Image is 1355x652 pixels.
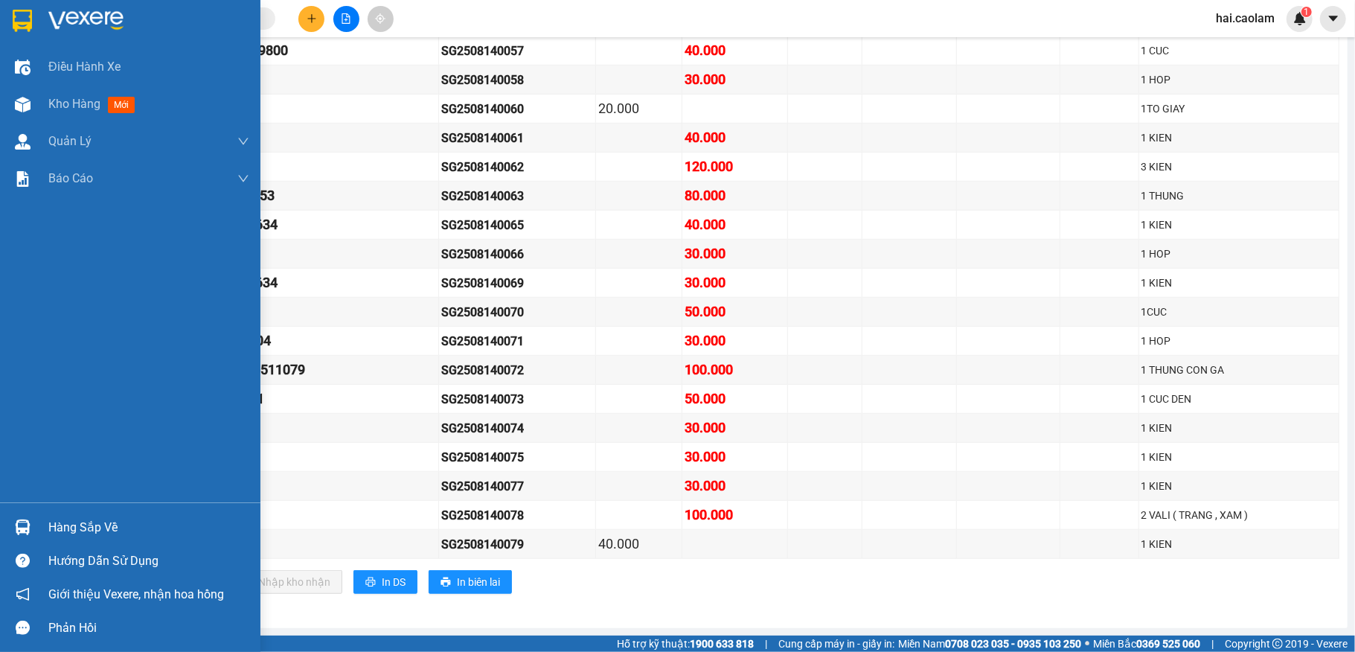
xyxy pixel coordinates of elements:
[439,356,595,385] td: SG2508140072
[439,95,595,124] td: SG2508140060
[441,129,592,147] div: SG2508140061
[439,327,595,356] td: SG2508140071
[1293,12,1307,25] img: icon-new-feature
[439,414,595,443] td: SG2508140074
[48,169,93,188] span: Báo cáo
[143,389,436,409] div: TRANG 0855211151
[143,301,436,322] div: NHI 0328446865
[143,185,436,206] div: THUONG 0865907953
[439,298,595,327] td: SG2508140070
[1141,304,1336,320] div: 1CUC
[1141,100,1336,117] div: 1TO GIAY
[1141,217,1336,233] div: 1 KIEN
[898,636,1081,652] span: Miền Nam
[439,472,595,501] td: SG2508140077
[439,240,595,269] td: SG2508140066
[19,96,84,166] b: [PERSON_NAME]
[16,587,30,601] span: notification
[1320,6,1346,32] button: caret-down
[441,448,592,467] div: SG2508140075
[439,530,595,559] td: SG2508140079
[341,13,351,24] span: file-add
[1141,449,1336,465] div: 1 KIEN
[441,245,592,263] div: SG2508140066
[1141,130,1336,146] div: 1 KIEN
[1141,507,1336,523] div: 2 VALI ( TRANG , XAM )
[1141,275,1336,291] div: 1 KIEN
[1301,7,1312,17] sup: 1
[441,390,592,409] div: SG2508140073
[143,272,436,293] div: ANH BẢO 0386782634
[685,389,786,409] div: 50.000
[441,42,592,60] div: SG2508140057
[143,534,436,554] div: LINH 0916345154
[143,447,436,467] div: HUNG 0919003097
[230,570,342,594] button: downloadNhập kho nhận
[441,187,592,205] div: SG2508140063
[1141,391,1336,407] div: 1 CUC DEN
[143,69,436,90] div: HIEU 0934086162
[143,243,436,264] div: HIEU 0388418079
[48,550,249,572] div: Hướng dẫn sử dụng
[143,476,436,496] div: Uyên 0839278613
[685,505,786,525] div: 100.000
[15,520,31,535] img: warehouse-icon
[441,506,592,525] div: SG2508140078
[1141,246,1336,262] div: 1 HOP
[48,97,100,111] span: Kho hàng
[441,274,592,293] div: SG2508140069
[96,22,143,143] b: BIÊN NHẬN GỬI HÀNG HÓA
[125,71,205,89] li: (c) 2017
[15,134,31,150] img: warehouse-icon
[108,97,135,113] span: mới
[441,332,592,351] div: SG2508140071
[685,127,786,148] div: 40.000
[457,574,500,590] span: In biên lai
[16,554,30,568] span: question-circle
[441,477,592,496] div: SG2508140077
[143,214,436,235] div: ANH BẢO 0386782634
[1141,71,1336,88] div: 1 HOP
[375,13,385,24] span: aim
[690,638,754,650] strong: 1900 633 818
[1141,362,1336,378] div: 1 THUNG CON GA
[439,443,595,472] td: SG2508140075
[143,40,436,61] div: ANH DONG 0961889800
[685,243,786,264] div: 30.000
[16,621,30,635] span: message
[353,570,417,594] button: printerIn DS
[365,577,376,589] span: printer
[439,385,595,414] td: SG2508140073
[441,419,592,438] div: SG2508140074
[439,182,595,211] td: SG2508140063
[441,71,592,89] div: SG2508140058
[441,303,592,322] div: SG2508140070
[441,100,592,118] div: SG2508140060
[441,535,592,554] div: SG2508140079
[1304,7,1309,17] span: 1
[439,124,595,153] td: SG2508140061
[143,98,436,119] div: TIEN 0365482152
[439,269,595,298] td: SG2508140069
[1141,420,1336,436] div: 1 KIEN
[441,158,592,176] div: SG2508140062
[1141,159,1336,175] div: 3 KIEN
[298,6,324,32] button: plus
[441,216,592,234] div: SG2508140065
[333,6,359,32] button: file-add
[13,10,32,32] img: logo-vxr
[685,214,786,235] div: 40.000
[685,330,786,351] div: 30.000
[48,57,121,76] span: Điều hành xe
[1093,636,1200,652] span: Miền Bắc
[945,638,1081,650] strong: 0708 023 035 - 0935 103 250
[307,13,317,24] span: plus
[685,447,786,467] div: 30.000
[237,173,249,185] span: down
[48,585,224,604] span: Giới thiệu Vexere, nhận hoa hồng
[1136,638,1200,650] strong: 0369 525 060
[48,132,92,150] span: Quản Lý
[143,330,436,351] div: DƯƠNG 0973723604
[1141,42,1336,59] div: 1 CUC
[685,359,786,380] div: 100.000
